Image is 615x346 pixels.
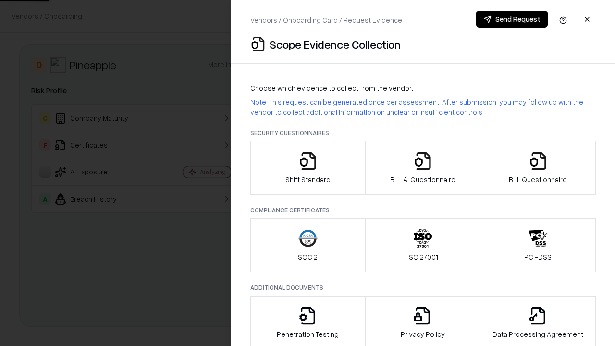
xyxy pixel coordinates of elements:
p: Security Questionnaires [250,129,596,137]
p: Scope Evidence Collection [270,37,401,52]
p: Compliance Certificates [250,206,596,214]
button: ISO 27001 [365,218,481,272]
p: Penetration Testing [277,329,339,339]
button: Send Request [476,11,548,28]
p: Vendors / Onboarding Card / Request Evidence [250,15,402,25]
button: PCI-DSS [480,218,596,272]
button: SOC 2 [250,218,366,272]
button: Shift Standard [250,141,366,195]
p: B+L AI Questionnaire [390,174,455,185]
p: SOC 2 [298,252,318,262]
button: B+L Questionnaire [480,141,596,195]
p: B+L Questionnaire [509,174,567,185]
button: B+L AI Questionnaire [365,141,481,195]
p: Additional Documents [250,284,596,292]
p: Note: This request can be generated once per assessment. After submission, you may follow up with... [250,97,596,117]
p: Privacy Policy [401,329,445,339]
p: Choose which evidence to collect from the vendor: [250,83,596,93]
p: ISO 27001 [407,252,438,262]
p: PCI-DSS [524,252,552,262]
p: Data Processing Agreement [492,329,583,339]
p: Shift Standard [285,174,331,185]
